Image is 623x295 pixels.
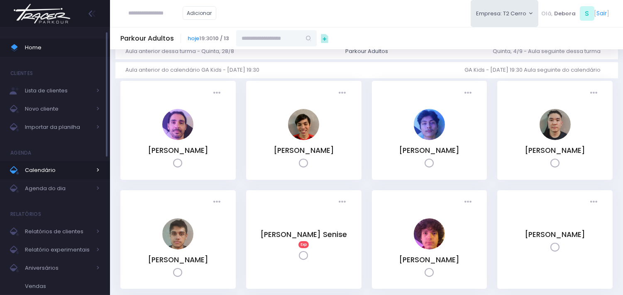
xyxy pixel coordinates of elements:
span: Vendas [25,281,100,292]
span: Relatórios de clientes [25,226,91,237]
a: Erik Huanca [414,134,445,142]
span: Relatório experimentais [25,244,91,255]
a: [PERSON_NAME] Senise [260,230,347,239]
a: Quinta, 4/9 - Aula seguinte dessa turma [493,43,607,59]
span: S [580,6,594,21]
a: Adicionar [183,6,217,20]
a: GA Kids - [DATE] 19:30 Aula seguinte do calendário [464,62,607,78]
a: [PERSON_NAME] [525,145,585,155]
a: [PERSON_NAME] [148,145,208,155]
span: Calendário [25,165,91,176]
a: [PERSON_NAME] [399,255,459,265]
span: Exp [298,241,309,249]
span: Importar da planilha [25,122,91,133]
img: Arnaldo Barbosa Pinto [162,109,193,140]
div: Parkour Adultos [346,47,388,56]
a: Aula anterior do calendário GA Kids - [DATE] 19:30 [126,62,266,78]
h4: Agenda [10,145,32,161]
a: [PERSON_NAME] [399,145,459,155]
div: [ ] [538,4,613,23]
a: [PERSON_NAME] [274,145,334,155]
h4: Clientes [10,65,33,82]
a: Aula anterior dessa turma - Quinta, 28/8 [126,43,241,59]
span: Agenda do dia [25,183,91,194]
a: Lucas Palomino [414,244,445,251]
span: Olá, [542,10,553,18]
span: Aniversários [25,263,91,273]
a: Sair [597,9,607,18]
a: Guilherme Sato [540,134,571,142]
strong: 10 / 13 [213,34,230,42]
img: Eduardo Ribeiro Castro [288,109,319,140]
h5: Parkour Adultos [120,34,174,43]
a: Leonardo Barreto de Oliveira Campos [162,244,193,251]
h4: Relatórios [10,206,41,222]
span: Lista de clientes [25,85,91,96]
img: Leonardo Barreto de Oliveira Campos [162,218,193,249]
span: 19:30 [188,34,230,43]
span: Debora [554,10,576,18]
a: [PERSON_NAME] [148,255,208,265]
img: Erik Huanca [414,109,445,140]
a: [PERSON_NAME] [525,230,585,239]
span: Home [25,42,100,53]
img: Lucas Palomino [414,218,445,249]
span: Novo cliente [25,104,91,114]
a: Arnaldo Barbosa Pinto [162,134,193,142]
img: Guilherme Sato [540,109,571,140]
a: Eduardo Ribeiro Castro [288,134,319,142]
a: hoje [188,34,200,42]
